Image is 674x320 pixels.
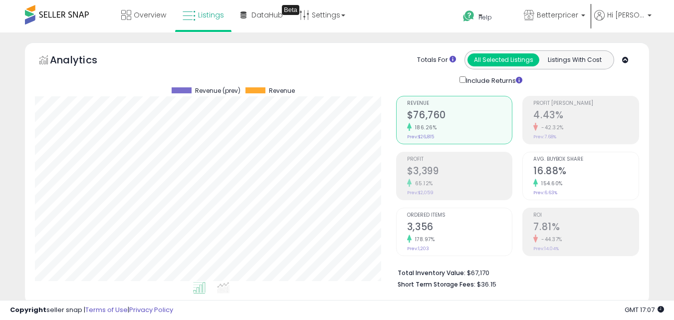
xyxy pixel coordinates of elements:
h5: Analytics [50,53,117,69]
span: Profit [407,157,512,162]
small: Prev: 6.63% [533,190,557,196]
small: -44.37% [538,236,562,243]
small: Prev: $26,815 [407,134,434,140]
span: Hi [PERSON_NAME] [607,10,645,20]
li: $67,170 [398,266,632,278]
div: Include Returns [452,74,534,86]
i: Get Help [462,10,475,22]
span: Listings [198,10,224,20]
h2: $76,760 [407,109,512,123]
a: Terms of Use [85,305,128,315]
span: Betterpricer [537,10,578,20]
span: Ordered Items [407,213,512,218]
small: Prev: $2,059 [407,190,434,196]
h2: 3,356 [407,221,512,235]
small: -42.32% [538,124,564,131]
span: ROI [533,213,639,218]
button: All Selected Listings [467,53,539,66]
small: Prev: 14.04% [533,246,559,252]
strong: Copyright [10,305,46,315]
span: Revenue [407,101,512,106]
a: Help [455,2,515,32]
h2: 7.81% [533,221,639,235]
h2: 4.43% [533,109,639,123]
h2: 16.88% [533,165,639,179]
div: Totals For [417,55,456,65]
a: Hi [PERSON_NAME] [594,10,652,32]
span: Profit [PERSON_NAME] [533,101,639,106]
div: seller snap | | [10,306,173,315]
small: 186.26% [412,124,437,131]
span: Revenue (prev) [195,87,240,94]
b: Total Inventory Value: [398,269,465,277]
span: Revenue [269,87,295,94]
small: 178.97% [412,236,435,243]
span: Help [478,13,492,21]
div: Tooltip anchor [282,5,299,15]
small: 154.60% [538,180,563,187]
small: Prev: 7.68% [533,134,556,140]
button: Listings With Cost [539,53,611,66]
b: Short Term Storage Fees: [398,280,475,289]
a: Privacy Policy [129,305,173,315]
span: Overview [134,10,166,20]
h2: $3,399 [407,165,512,179]
small: Prev: 1,203 [407,246,429,252]
span: 2025-09-10 17:07 GMT [625,305,664,315]
span: $36.15 [477,280,496,289]
span: Avg. Buybox Share [533,157,639,162]
span: DataHub [251,10,283,20]
small: 65.12% [412,180,433,187]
